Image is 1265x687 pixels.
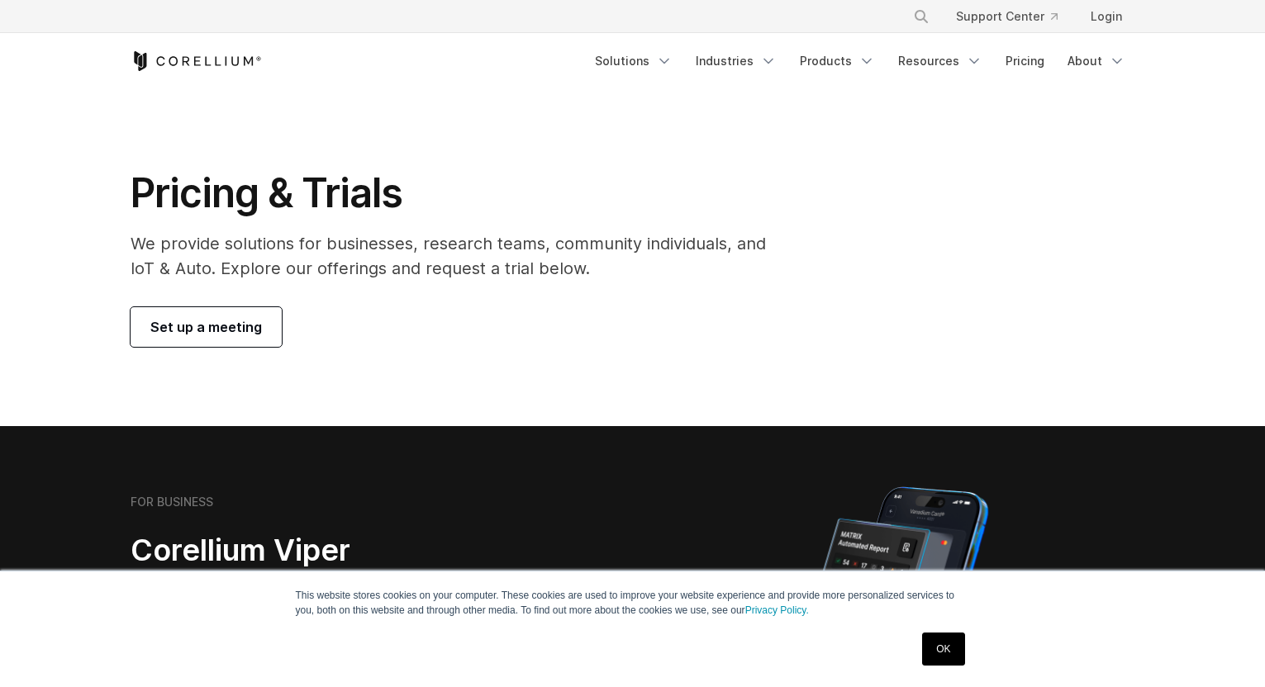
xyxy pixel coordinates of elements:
a: Products [790,46,885,76]
h6: FOR BUSINESS [131,495,213,509]
button: Search [906,2,936,31]
a: Set up a meeting [131,307,282,347]
a: Resources [888,46,992,76]
a: Login [1077,2,1135,31]
h2: Corellium Viper [131,532,554,569]
a: OK [922,633,964,666]
a: Industries [686,46,787,76]
a: Support Center [943,2,1071,31]
a: Solutions [585,46,682,76]
div: Navigation Menu [585,46,1135,76]
a: About [1058,46,1135,76]
a: Corellium Home [131,51,262,71]
span: Set up a meeting [150,317,262,337]
div: Navigation Menu [893,2,1135,31]
a: Pricing [996,46,1054,76]
a: Privacy Policy. [745,604,809,616]
h1: Pricing & Trials [131,168,789,218]
p: We provide solutions for businesses, research teams, community individuals, and IoT & Auto. Explo... [131,231,789,281]
p: This website stores cookies on your computer. These cookies are used to improve your website expe... [296,588,970,618]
